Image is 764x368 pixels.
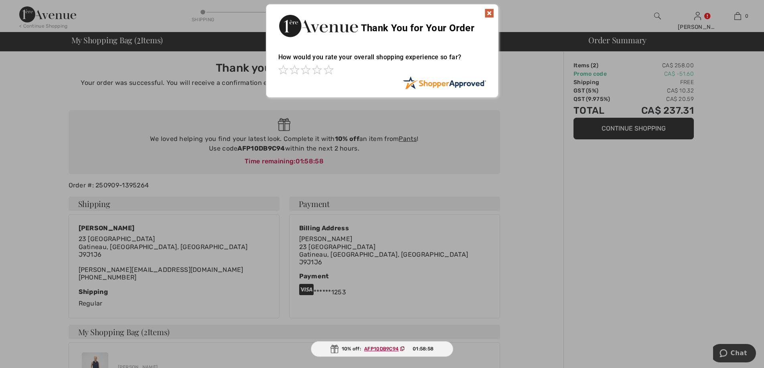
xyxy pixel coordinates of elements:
[484,8,494,18] img: x
[311,341,454,357] div: 10% off:
[361,22,474,34] span: Thank You for Your Order
[18,6,34,13] span: Chat
[330,345,338,353] img: Gift.svg
[278,45,486,76] div: How would you rate your overall shopping experience so far?
[278,12,359,39] img: Thank You for Your Order
[364,346,399,352] ins: AFP10DB9C94
[413,345,434,352] span: 01:58:58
